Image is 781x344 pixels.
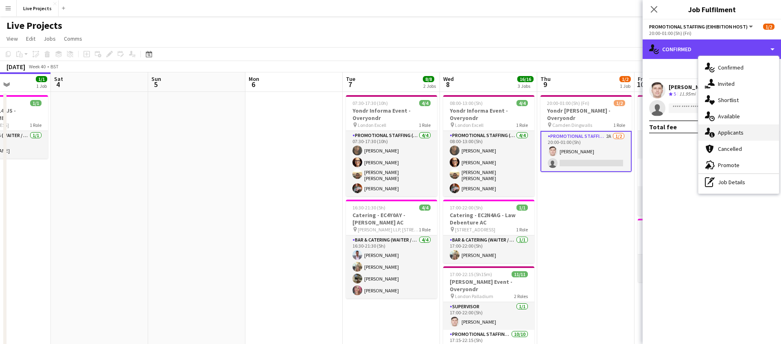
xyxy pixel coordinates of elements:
[718,129,744,136] span: Applicants
[638,107,729,122] h3: [PERSON_NAME] Event - Overyondr
[346,200,437,298] app-job-card: 16:30-21:30 (5h)4/4Catering - EC4Y0AY - [PERSON_NAME] AC [PERSON_NAME] LLP, [STREET_ADDRESS]1 Rol...
[649,30,774,36] div: 20:00-01:00 (5h) (Fri)
[358,226,419,233] span: [PERSON_NAME] LLP, [STREET_ADDRESS]
[443,75,454,83] span: Wed
[516,205,528,211] span: 1/1
[540,131,632,172] app-card-role: Promotional Staffing (Exhibition Host)2A1/220:00-01:00 (5h)[PERSON_NAME]
[7,20,62,32] h1: Live Projects
[54,75,63,83] span: Sat
[50,63,59,70] div: BST
[419,122,431,128] span: 1 Role
[547,100,589,106] span: 20:00-01:00 (5h) (Fri)
[613,122,625,128] span: 1 Role
[643,4,781,15] h3: Job Fulfilment
[443,95,534,196] app-job-card: 08:00-13:00 (5h)4/4Yondr Informa Event - Overyondr London Excell1 RolePromotional Staffing (Exhib...
[763,24,774,30] span: 1/2
[516,122,528,128] span: 1 Role
[443,211,534,226] h3: Catering - EC2N4AG - Law Debenture AC
[540,75,551,83] span: Thu
[247,80,259,89] span: 6
[643,39,781,59] div: Confirmed
[718,96,739,104] span: Shortlist
[450,100,483,106] span: 08:00-13:00 (5h)
[53,80,63,89] span: 4
[419,100,431,106] span: 4/4
[17,0,59,16] button: Live Projects
[346,131,437,196] app-card-role: Promotional Staffing (Exhibition Host)4/407:30-17:30 (10h)[PERSON_NAME][PERSON_NAME][PERSON_NAME]...
[30,100,42,106] span: 1/1
[44,35,56,42] span: Jobs
[23,33,39,44] a: Edit
[552,122,592,128] span: Camden Dingwalls
[40,33,59,44] a: Jobs
[619,76,631,82] span: 1/2
[518,83,533,89] div: 3 Jobs
[443,200,534,263] app-job-card: 17:00-22:00 (5h)1/1Catering - EC2N4AG - Law Debenture AC [STREET_ADDRESS]1 RoleBar & Catering (Wa...
[718,161,739,169] span: Promote
[649,24,754,30] button: Promotional Staffing (Exhibition Host)
[3,33,21,44] a: View
[669,83,712,91] div: [PERSON_NAME]
[150,80,161,89] span: 5
[346,235,437,298] app-card-role: Bar & Catering (Waiter / waitress)4/416:30-21:30 (5h)[PERSON_NAME][PERSON_NAME][PERSON_NAME][PERS...
[455,293,493,299] span: London Palladium
[443,131,534,196] app-card-role: Promotional Staffing (Exhibition Host)4/408:00-13:00 (5h)[PERSON_NAME][PERSON_NAME][PERSON_NAME] ...
[352,205,385,211] span: 16:30-21:30 (5h)
[442,80,454,89] span: 8
[638,75,644,83] span: Fri
[346,75,355,83] span: Tue
[637,80,644,89] span: 10
[7,35,18,42] span: View
[249,75,259,83] span: Mon
[698,174,779,190] div: Job Details
[443,107,534,122] h3: Yondr Informa Event - Overyondr
[455,226,495,233] span: [STREET_ADDRESS]
[36,83,47,89] div: 1 Job
[718,80,735,87] span: Invited
[7,63,25,71] div: [DATE]
[151,75,161,83] span: Sun
[638,131,729,159] app-card-role: Events (Event Manager)1/116:45-22:00 (5h15m)[PERSON_NAME]
[718,145,742,152] span: Cancelled
[516,226,528,233] span: 1 Role
[36,76,47,82] span: 1/1
[638,95,729,216] app-job-card: 16:45-22:15 (5h30m)10/10[PERSON_NAME] Event - Overyondr [GEOGRAPHIC_DATA]3 RolesEvents (Event Man...
[450,205,483,211] span: 17:00-22:00 (5h)
[649,123,677,131] div: Total fee
[64,35,82,42] span: Comms
[423,76,434,82] span: 8/8
[620,83,630,89] div: 1 Job
[346,107,437,122] h3: Yondr Informa Event - Overyondr
[419,226,431,233] span: 1 Role
[678,91,697,98] div: 11.95mi
[540,95,632,172] app-job-card: 20:00-01:00 (5h) (Fri)1/2Yondr [PERSON_NAME] - Overyondr Camden Dingwalls1 RolePromotional Staffi...
[514,293,528,299] span: 2 Roles
[61,33,85,44] a: Comms
[423,83,436,89] div: 2 Jobs
[443,235,534,263] app-card-role: Bar & Catering (Waiter / waitress)1/117:00-22:00 (5h)[PERSON_NAME]
[517,76,534,82] span: 16/16
[516,100,528,106] span: 4/4
[358,122,386,128] span: London Excell
[540,107,632,122] h3: Yondr [PERSON_NAME] - Overyondr
[674,91,676,97] span: 5
[26,35,35,42] span: Edit
[649,24,748,30] span: Promotional Staffing (Exhibition Host)
[638,186,729,296] app-card-role: Promotional Staffing (Exhibition Host)8/817:15-22:15 (5h)[PERSON_NAME][PERSON_NAME]
[718,113,740,120] span: Available
[419,205,431,211] span: 4/4
[539,80,551,89] span: 9
[718,64,744,71] span: Confirmed
[27,63,47,70] span: Week 40
[345,80,355,89] span: 7
[638,231,729,245] h3: Catering - SW208AE - Caoilionn CL
[614,100,625,106] span: 1/2
[638,219,729,282] app-job-card: 17:30-22:30 (5h)1/1Catering - SW208AE - Caoilionn CL [STREET_ADDRESS][PERSON_NAME]1 RoleBar & Cat...
[346,95,437,196] div: 07:30-17:30 (10h)4/4Yondr Informa Event - Overyondr London Excell1 RolePromotional Staffing (Exhi...
[443,302,534,330] app-card-role: Supervisor1/117:00-22:00 (5h)[PERSON_NAME]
